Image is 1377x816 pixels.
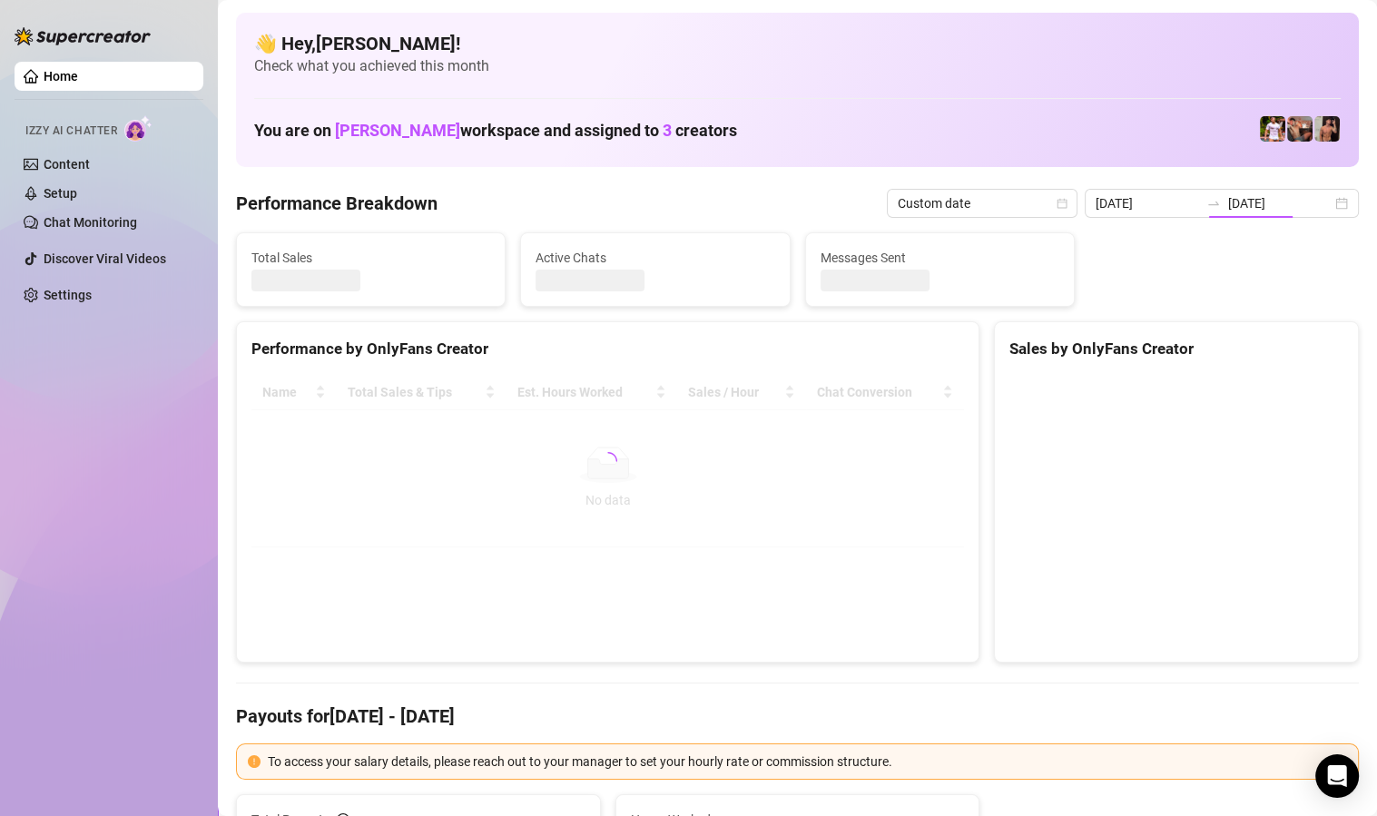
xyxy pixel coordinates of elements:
[898,190,1067,217] span: Custom date
[663,121,672,140] span: 3
[236,191,438,216] h4: Performance Breakdown
[335,121,460,140] span: [PERSON_NAME]
[268,752,1347,772] div: To access your salary details, please reach out to your manager to set your hourly rate or commis...
[821,248,1059,268] span: Messages Sent
[1206,196,1221,211] span: to
[1009,337,1343,361] div: Sales by OnlyFans Creator
[1260,116,1285,142] img: Hector
[1315,754,1359,798] div: Open Intercom Messenger
[254,121,737,141] h1: You are on workspace and assigned to creators
[44,186,77,201] a: Setup
[44,157,90,172] a: Content
[1314,116,1340,142] img: Zach
[44,251,166,266] a: Discover Viral Videos
[44,69,78,84] a: Home
[124,115,152,142] img: AI Chatter
[25,123,117,140] span: Izzy AI Chatter
[1096,193,1199,213] input: Start date
[1228,193,1332,213] input: End date
[15,27,151,45] img: logo-BBDzfeDw.svg
[44,215,137,230] a: Chat Monitoring
[1287,116,1313,142] img: Osvaldo
[536,248,774,268] span: Active Chats
[254,31,1341,56] h4: 👋 Hey, [PERSON_NAME] !
[254,56,1341,76] span: Check what you achieved this month
[1206,196,1221,211] span: swap-right
[599,452,617,470] span: loading
[1057,198,1067,209] span: calendar
[44,288,92,302] a: Settings
[248,755,261,768] span: exclamation-circle
[251,337,964,361] div: Performance by OnlyFans Creator
[251,248,490,268] span: Total Sales
[236,703,1359,729] h4: Payouts for [DATE] - [DATE]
